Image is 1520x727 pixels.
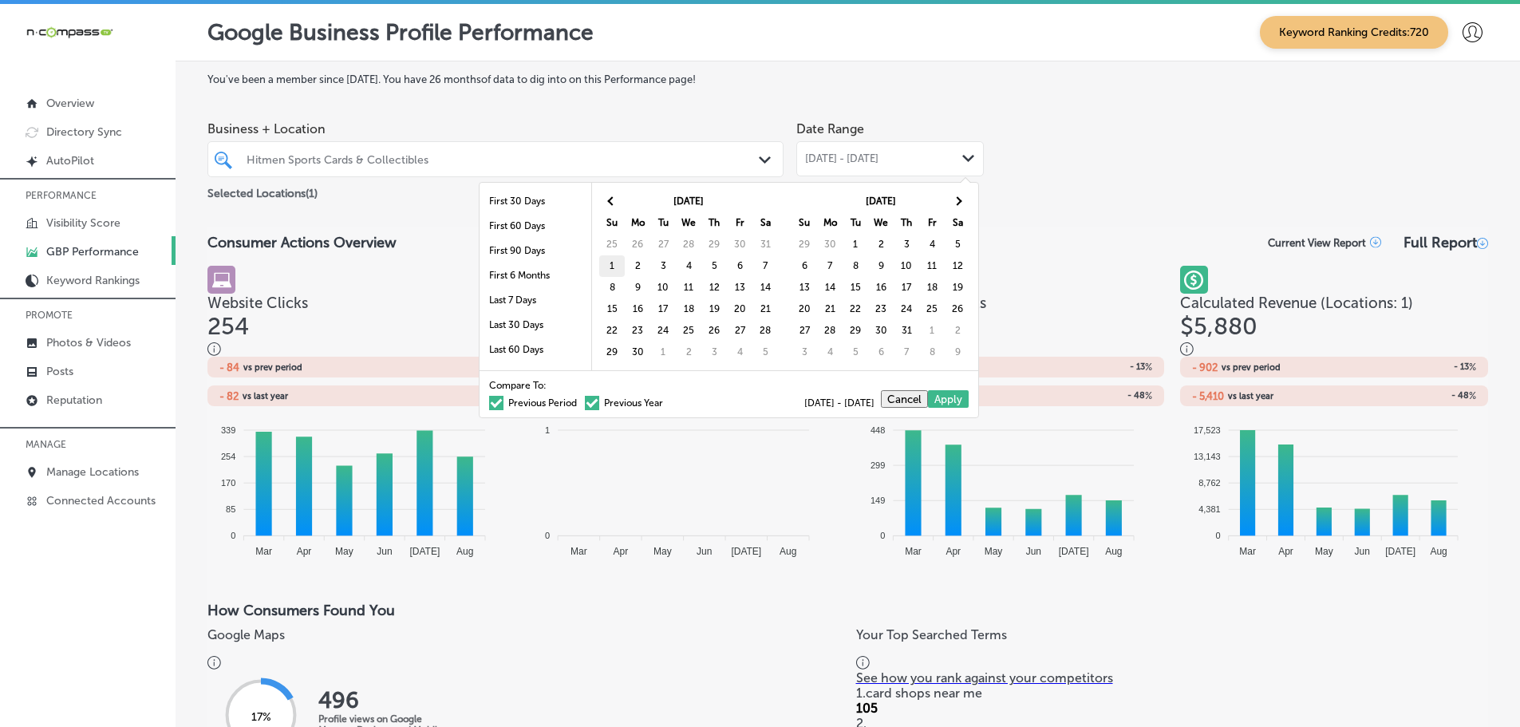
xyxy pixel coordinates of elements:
td: 18 [676,298,701,320]
li: Last 7 Days [480,288,591,313]
td: 30 [868,320,894,342]
td: 21 [817,298,843,320]
h2: - 5,410 [1192,390,1224,402]
th: Mo [625,212,650,234]
td: 31 [752,234,778,255]
td: 4 [817,342,843,363]
td: 30 [817,234,843,255]
h2: - 84 [219,362,239,373]
td: 11 [919,255,945,277]
td: 30 [625,342,650,363]
td: 2 [868,234,894,255]
h2: 496 [318,687,446,713]
td: 14 [752,277,778,298]
td: 9 [625,277,650,298]
li: Last 30 Days [480,313,591,338]
label: 105 [856,701,878,716]
td: 8 [919,342,945,363]
label: Previous Year [585,398,663,408]
tspan: May [1315,546,1333,557]
td: 2 [945,320,970,342]
td: 27 [727,320,752,342]
td: 25 [919,298,945,320]
a: See how you rank against your competitors [856,670,1489,686]
th: Mo [817,212,843,234]
td: 3 [701,342,727,363]
td: 15 [843,277,868,298]
h2: - 13 [1334,362,1476,373]
li: Last 90 Days [480,362,591,387]
th: We [676,212,701,234]
h3: Google Maps [207,627,840,642]
p: Directory Sync [46,125,122,139]
td: 21 [752,298,778,320]
td: 3 [894,234,919,255]
td: 16 [868,277,894,298]
label: You've been a member since [DATE] . You have 26 months of data to dig into on this Performance page! [207,73,1488,85]
h2: - 24 [361,390,503,401]
tspan: 13,143 [1194,452,1221,461]
td: 16 [625,298,650,320]
tspan: 85 [226,504,235,514]
tspan: Apr [614,546,629,557]
td: 27 [650,234,676,255]
span: 17 % [251,710,271,724]
th: Th [701,212,727,234]
td: 22 [599,320,625,342]
h2: - 48 [1010,390,1152,401]
span: vs last year [1228,392,1273,401]
td: 15 [599,298,625,320]
td: 20 [727,298,752,320]
span: % [1145,390,1152,401]
span: vs last year [243,392,288,401]
span: Full Report [1404,234,1477,251]
tspan: 254 [221,452,235,461]
div: Hitmen Sports Cards & Collectibles [247,152,760,166]
td: 26 [945,298,970,320]
td: 28 [817,320,843,342]
p: Connected Accounts [46,494,156,508]
tspan: 0 [231,531,235,540]
td: 9 [868,255,894,277]
p: Selected Locations ( 1 ) [207,180,318,200]
tspan: Apr [297,546,312,557]
td: 1 [650,342,676,363]
tspan: [DATE] [1058,546,1088,557]
td: 30 [727,234,752,255]
td: 17 [650,298,676,320]
td: 12 [945,255,970,277]
h3: Website Clicks [207,294,515,312]
tspan: Mar [570,546,587,557]
td: 31 [894,320,919,342]
span: vs prev period [243,363,302,372]
td: 19 [945,277,970,298]
span: [DATE] - [DATE] [804,398,881,408]
td: 24 [650,320,676,342]
th: Su [792,212,817,234]
h3: Calculated Revenue (Locations: 1) [1180,294,1488,312]
td: 4 [676,255,701,277]
td: 7 [817,255,843,277]
th: Sa [945,212,970,234]
span: Consumer Actions Overview [207,234,397,251]
label: Previous Period [489,398,577,408]
h2: - 902 [1192,362,1218,373]
td: 1 [599,255,625,277]
td: 2 [676,342,701,363]
td: 6 [727,255,752,277]
tspan: Jun [697,546,712,557]
th: We [868,212,894,234]
span: How Consumers Found You [207,602,395,619]
td: 19 [701,298,727,320]
h3: Direction Requests [856,294,1164,312]
td: 27 [792,320,817,342]
p: GBP Performance [46,245,139,259]
tspan: Jun [1354,546,1369,557]
tspan: 0 [1215,531,1220,540]
td: 3 [650,255,676,277]
td: 29 [843,320,868,342]
tspan: 17,523 [1194,425,1221,435]
th: [DATE] [625,191,752,212]
th: Su [599,212,625,234]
